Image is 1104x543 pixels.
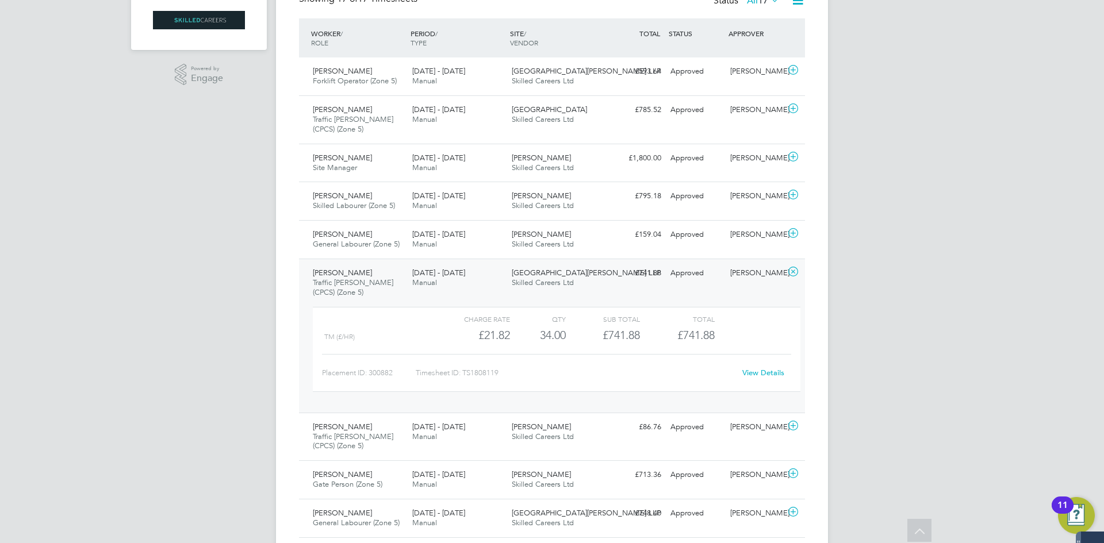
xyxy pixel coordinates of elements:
div: £159.04 [606,225,666,244]
span: Skilled Careers Ltd [512,518,574,527]
span: [PERSON_NAME] [512,191,571,201]
span: [DATE] - [DATE] [412,66,465,76]
span: Manual [412,201,437,210]
span: Skilled Careers Ltd [512,114,574,124]
span: [DATE] - [DATE] [412,105,465,114]
div: £785.52 [606,101,666,120]
div: Approved [666,149,726,168]
div: Total [640,312,714,326]
button: Open Resource Center, 11 new notifications [1058,497,1095,534]
span: Skilled Careers Ltd [512,76,574,86]
span: [PERSON_NAME] [313,469,372,479]
span: Skilled Careers Ltd [512,239,574,249]
span: [PERSON_NAME] [512,153,571,163]
span: Manual [412,163,437,172]
div: £86.76 [606,418,666,437]
div: [PERSON_NAME] [726,149,785,168]
span: Engage [191,74,223,83]
a: Go to home page [145,11,253,29]
span: [DATE] - [DATE] [412,469,465,479]
span: Forklift Operator (Zone 5) [313,76,397,86]
div: APPROVER [726,23,785,44]
div: Approved [666,101,726,120]
div: Approved [666,187,726,206]
span: TYPE [411,38,427,47]
span: Gate Person (Zone 5) [313,479,382,489]
span: Powered by [191,64,223,74]
span: [DATE] - [DATE] [412,508,465,518]
span: [PERSON_NAME] [313,508,372,518]
div: £748.40 [606,504,666,523]
img: skilledcareers-logo-retina.png [153,11,245,29]
div: £593.64 [606,62,666,81]
span: Skilled Careers Ltd [512,278,574,287]
span: Skilled Careers Ltd [512,432,574,441]
div: [PERSON_NAME] [726,187,785,206]
span: / [435,29,438,38]
div: 34.00 [510,326,566,345]
span: Traffic [PERSON_NAME] (CPCS) (Zone 5) [313,278,393,297]
span: [DATE] - [DATE] [412,268,465,278]
span: Skilled Careers Ltd [512,479,574,489]
div: STATUS [666,23,726,44]
div: £713.36 [606,465,666,484]
span: [GEOGRAPHIC_DATA][PERSON_NAME] LLP [512,66,661,76]
span: [PERSON_NAME] [313,268,372,278]
div: [PERSON_NAME] [726,101,785,120]
div: Approved [666,465,726,484]
span: [DATE] - [DATE] [412,229,465,239]
span: [PERSON_NAME] [313,229,372,239]
span: [PERSON_NAME] [313,66,372,76]
span: [GEOGRAPHIC_DATA][PERSON_NAME] LLP [512,268,661,278]
span: Manual [412,114,437,124]
div: [PERSON_NAME] [726,264,785,283]
span: Skilled Labourer (Zone 5) [313,201,395,210]
div: 11 [1057,505,1068,520]
span: Skilled Careers Ltd [512,163,574,172]
div: [PERSON_NAME] [726,465,785,484]
span: [PERSON_NAME] [512,422,571,432]
span: Manual [412,518,437,527]
span: TOTAL [639,29,660,38]
div: £741.88 [566,326,640,345]
span: Manual [412,432,437,441]
div: [PERSON_NAME] [726,418,785,437]
span: Manual [412,239,437,249]
span: / [340,29,343,38]
div: [PERSON_NAME] [726,504,785,523]
span: Traffic [PERSON_NAME] (CPCS) (Zone 5) [313,114,393,134]
span: [GEOGRAPHIC_DATA] [512,105,587,114]
span: [PERSON_NAME] [313,191,372,201]
div: PERIOD [408,23,507,53]
div: £21.82 [436,326,510,345]
div: Approved [666,62,726,81]
span: General Labourer (Zone 5) [313,239,400,249]
div: Charge rate [436,312,510,326]
span: Traffic [PERSON_NAME] (CPCS) (Zone 5) [313,432,393,451]
span: Manual [412,479,437,489]
div: [PERSON_NAME] [726,225,785,244]
span: General Labourer (Zone 5) [313,518,400,527]
span: [PERSON_NAME] [313,105,372,114]
span: [DATE] - [DATE] [412,153,465,163]
span: Site Manager [313,163,357,172]
div: Timesheet ID: TS1808119 [416,364,735,382]
span: [PERSON_NAME] [512,229,571,239]
div: £1,800.00 [606,149,666,168]
span: [DATE] - [DATE] [412,422,465,432]
div: Approved [666,504,726,523]
a: View Details [742,368,784,378]
div: SITE [507,23,607,53]
span: [PERSON_NAME] [512,469,571,479]
div: £795.18 [606,187,666,206]
span: ROLE [311,38,328,47]
span: [GEOGRAPHIC_DATA][PERSON_NAME] LLP [512,508,661,518]
div: WORKER [308,23,408,53]
span: VENDOR [510,38,538,47]
span: [PERSON_NAME] [313,422,372,432]
span: / [524,29,526,38]
span: [PERSON_NAME] [313,153,372,163]
div: Approved [666,225,726,244]
span: [DATE] - [DATE] [412,191,465,201]
span: £741.88 [677,328,715,342]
